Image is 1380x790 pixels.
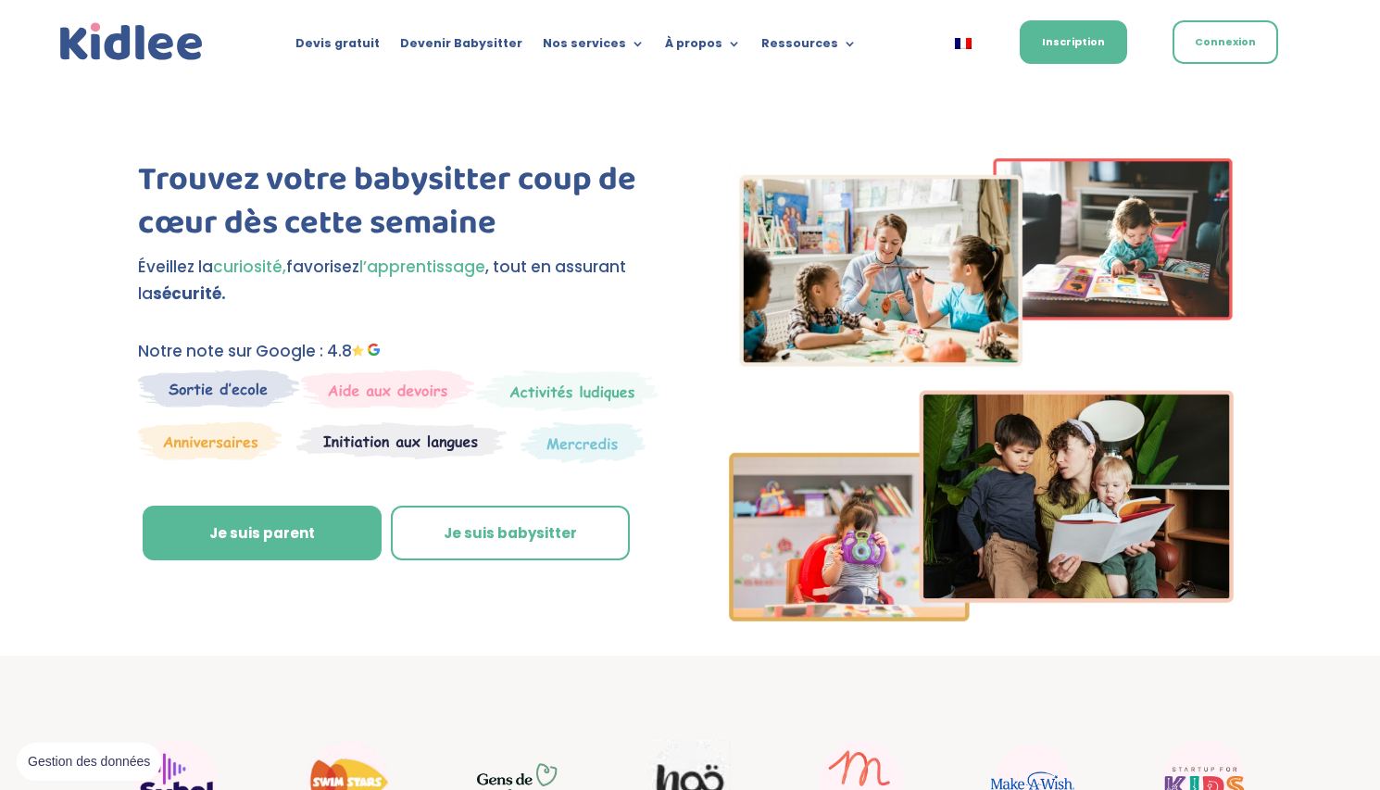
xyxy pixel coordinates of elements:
[543,37,645,57] a: Nos services
[400,37,522,57] a: Devenir Babysitter
[28,754,150,771] span: Gestion des données
[56,19,207,66] a: Kidlee Logo
[955,38,972,49] img: Français
[359,256,485,278] span: l’apprentissage
[143,506,382,561] a: Je suis parent
[138,254,659,307] p: Éveillez la favorisez , tout en assurant la
[296,421,507,460] img: Atelier thematique
[729,605,1235,627] picture: Imgs-2
[17,743,161,782] button: Gestion des données
[665,37,741,57] a: À propos
[138,338,659,365] p: Notre note sur Google : 4.8
[56,19,207,66] img: logo_kidlee_bleu
[295,37,380,57] a: Devis gratuit
[475,370,659,412] img: Mercredi
[138,370,300,408] img: Sortie decole
[138,421,282,460] img: Anniversaire
[761,37,857,57] a: Ressources
[213,256,286,278] span: curiosité,
[138,158,659,255] h1: Trouvez votre babysitter coup de cœur dès cette semaine
[1173,20,1278,64] a: Connexion
[301,370,475,408] img: weekends
[153,282,226,305] strong: sécurité.
[521,421,646,464] img: Thematique
[391,506,630,561] a: Je suis babysitter
[1020,20,1127,64] a: Inscription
